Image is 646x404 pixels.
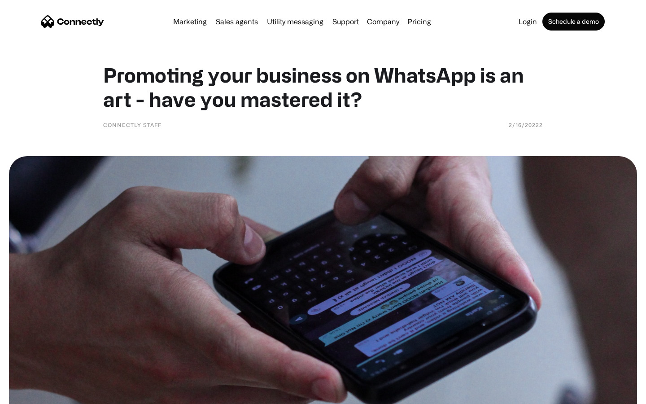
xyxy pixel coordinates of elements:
a: Support [329,18,362,25]
a: Schedule a demo [542,13,605,31]
a: Marketing [170,18,210,25]
a: Utility messaging [263,18,327,25]
a: Pricing [404,18,435,25]
h1: Promoting your business on WhatsApp is an art - have you mastered it? [103,63,543,111]
aside: Language selected: English [9,388,54,401]
div: Company [367,15,399,28]
div: 2/16/20222 [509,120,543,129]
div: Connectly Staff [103,120,161,129]
a: Login [515,18,541,25]
ul: Language list [18,388,54,401]
a: Sales agents [212,18,262,25]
